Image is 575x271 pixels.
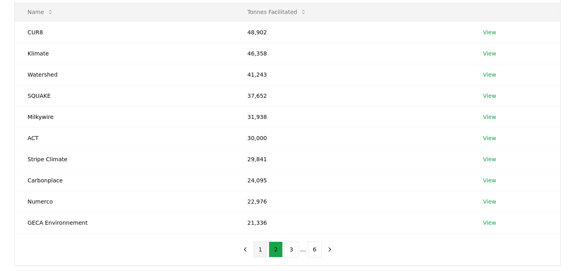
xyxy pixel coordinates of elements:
[241,4,313,20] button: Tonnes Facilitated
[235,106,470,127] td: 31,938
[15,212,235,233] td: GECA Environnement
[483,28,496,36] a: View
[235,43,470,64] td: 46,358
[235,64,470,85] td: 41,243
[235,170,470,191] td: 24,095
[235,85,470,106] td: 37,652
[323,241,337,257] button: next page
[483,134,496,142] a: View
[21,4,60,20] button: Name
[235,212,470,233] td: 21,336
[15,191,235,212] td: Numerco
[15,85,235,106] td: SQUAKE
[300,245,306,254] li: ...
[308,241,322,257] button: 6
[15,170,235,191] td: Carbonplace
[483,198,496,206] a: View
[483,49,496,57] a: View
[238,241,252,257] button: previous page
[235,127,470,148] td: 30,000
[483,92,496,100] a: View
[284,241,298,257] button: 3
[483,71,496,79] a: View
[15,127,235,148] td: ACT
[235,191,470,212] td: 22,976
[483,219,496,227] a: View
[235,22,470,43] td: 48,902
[15,64,235,85] td: Watershed
[15,43,235,64] td: Klimate
[235,148,470,170] td: 29,841
[15,106,235,127] td: Milkywire
[483,176,496,184] a: View
[483,155,496,163] a: View
[269,241,283,257] button: 2
[483,113,496,121] a: View
[15,148,235,170] td: Stripe Climate
[15,22,235,43] td: CUR8
[254,241,268,257] button: 1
